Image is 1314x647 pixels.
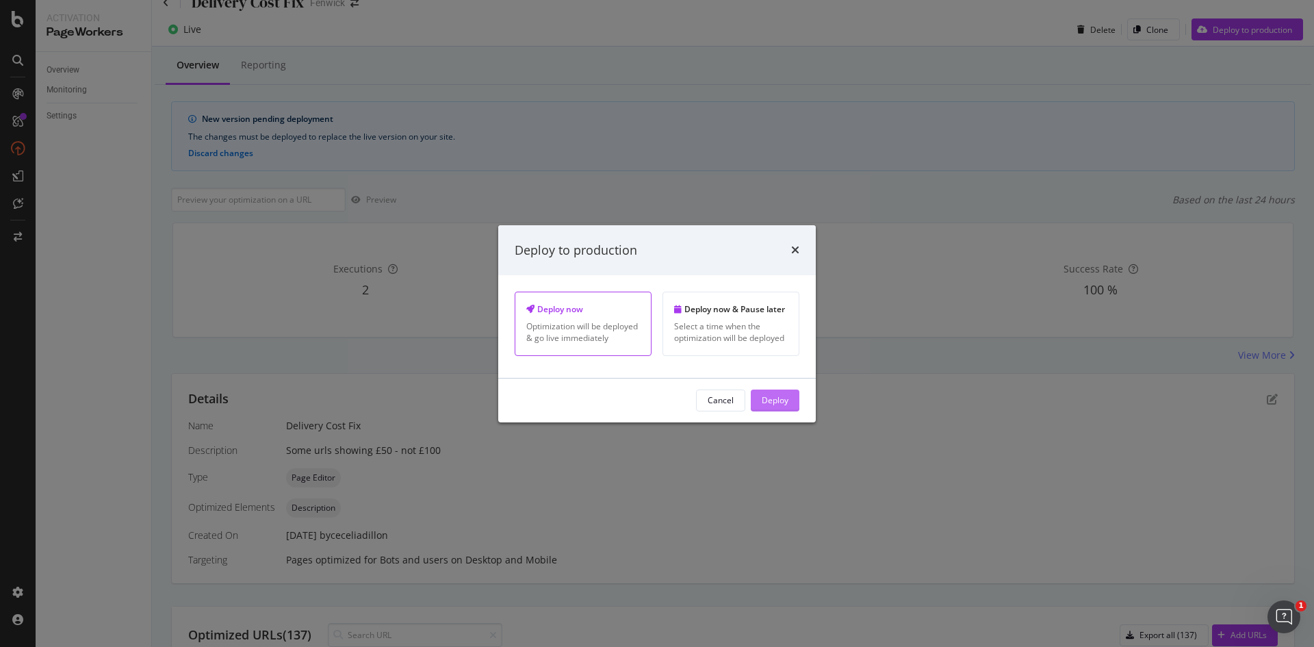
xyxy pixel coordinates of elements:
div: Cancel [708,394,734,406]
div: Deploy now [526,303,640,315]
div: times [791,241,799,259]
iframe: Intercom live chat [1267,600,1300,633]
div: Optimization will be deployed & go live immediately [526,320,640,344]
button: Cancel [696,390,745,411]
div: Deploy now & Pause later [674,303,788,315]
div: Select a time when the optimization will be deployed [674,320,788,344]
button: Deploy [751,390,799,411]
div: modal [498,225,816,422]
span: 1 [1296,600,1306,611]
div: Deploy [762,394,788,406]
div: Deploy to production [515,241,637,259]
